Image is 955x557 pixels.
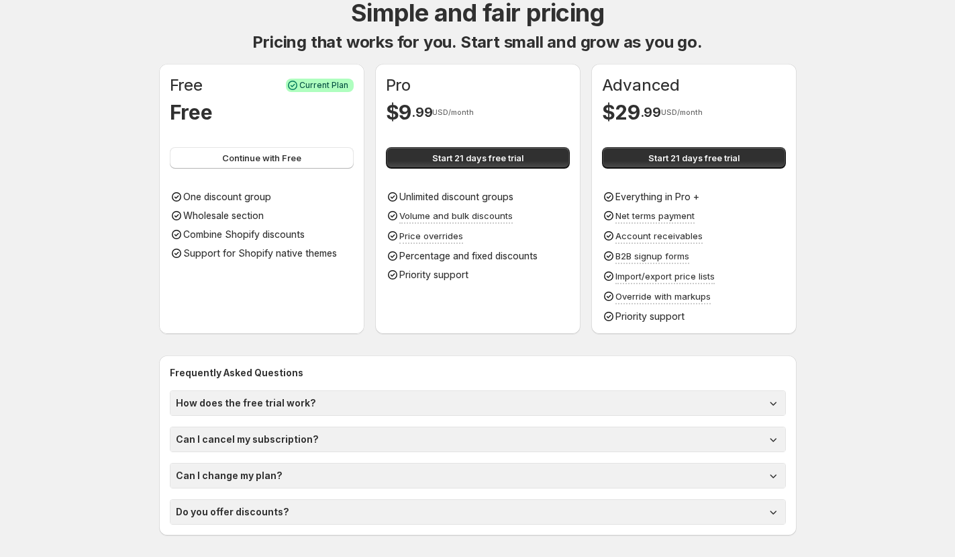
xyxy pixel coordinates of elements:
span: Priority support [615,310,685,322]
span: Override with markups [615,291,711,302]
span: Price overrides [399,230,463,241]
span: Volume and bulk discounts [399,210,513,221]
span: Import/export price lists [615,271,715,282]
button: Start 21 days free trial [386,147,570,169]
p: Support for Shopify native themes [183,247,337,260]
span: Net terms payment [615,210,695,221]
span: . 99 [411,104,432,120]
span: Account receivables [615,230,703,241]
span: Current Plan [299,80,348,91]
p: Wholesale section [183,209,264,222]
span: Priority support [399,269,468,280]
h1: How does the free trial work? [176,396,316,410]
span: Unlimited discount groups [399,191,513,202]
span: B2B signup forms [615,251,689,261]
span: USD/month [432,108,474,116]
button: Start 21 days free trial [602,147,786,169]
span: Everything in Pro + [615,191,699,202]
span: USD/month [661,108,703,116]
h1: Free [170,99,213,126]
h1: Pro [386,75,411,96]
h1: $ 9 [386,99,411,126]
h1: Pricing that works for you. Start small and grow as you go. [252,32,702,53]
h2: Frequently Asked Questions [170,366,786,380]
span: Percentage and fixed discounts [399,250,538,261]
button: Continue with Free [170,147,354,169]
h1: Do you offer discounts? [176,505,289,519]
span: . 99 [640,104,661,120]
span: Continue with Free [222,151,301,165]
p: One discount group [183,190,271,204]
p: Combine Shopify discounts [183,228,305,241]
h1: Advanced [602,75,680,96]
h1: Can I change my plan? [176,469,283,482]
span: Start 21 days free trial [432,151,523,165]
h1: $ 29 [602,99,640,126]
h1: Can I cancel my subscription? [176,433,319,446]
h1: Free [170,75,203,96]
span: Start 21 days free trial [648,151,740,165]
